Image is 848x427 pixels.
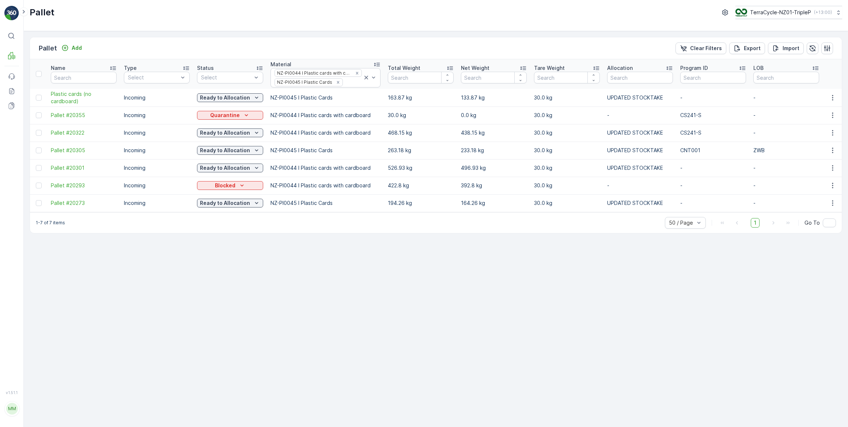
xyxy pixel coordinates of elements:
p: Ready to Allocation [200,164,250,172]
span: v 1.51.1 [4,390,19,395]
p: LOB [753,64,764,72]
button: Export [729,42,765,54]
p: NZ-PI0045 I Plastic Cards [270,94,381,101]
p: Incoming [124,147,190,154]
p: UPDATED STOCKTAKE [607,129,673,136]
a: Pallet #20322 [51,129,117,136]
button: Ready to Allocation [197,146,263,155]
div: Remove NZ-PI0045 I Plastic Cards [334,79,342,85]
p: 133.87 kg [461,94,527,101]
button: Import [768,42,804,54]
p: - [753,164,819,172]
p: - [753,129,819,136]
div: Toggle Row Selected [36,95,42,101]
p: Blocked [215,182,235,189]
input: Search [388,72,454,83]
p: 263.18 kg [388,147,454,154]
p: Incoming [124,112,190,119]
p: UPDATED STOCKTAKE [607,164,673,172]
div: NZ-PI0044 I Plastic cards with cardboard [275,70,352,76]
a: Pallet #20301 [51,164,117,172]
a: Pallet #20305 [51,147,117,154]
a: Plastic cards (no cardboard) [51,90,117,105]
p: 163.87 kg [388,94,454,101]
button: MM [4,396,19,421]
div: MM [6,403,18,415]
a: Pallet #20273 [51,199,117,207]
div: NZ-PI0045 I Plastic Cards [275,79,333,86]
input: Search [534,72,600,83]
span: Pallet #20355 [51,112,117,119]
p: NZ-PI0044 I Plastic cards with cardboard [270,112,381,119]
p: - [753,182,819,189]
p: - [753,94,819,101]
p: 233.18 kg [461,147,527,154]
p: 438.15 kg [461,129,527,136]
p: ZWB [753,147,819,154]
p: NZ-PI0044 I Plastic cards with cardboard [270,164,381,172]
span: Go To [805,219,820,226]
input: Search [753,72,819,83]
p: Pallet [39,43,57,53]
p: NZ-PI0045 I Plastic Cards [270,147,381,154]
p: Status [197,64,214,72]
p: - [680,182,746,189]
div: Toggle Row Selected [36,112,42,118]
td: - [603,106,677,124]
button: Blocked [197,181,263,190]
p: Select [128,74,178,81]
p: Select [201,74,252,81]
p: Ready to Allocation [200,147,250,154]
input: Search [51,72,117,83]
p: UPDATED STOCKTAKE [607,94,673,101]
p: 496.93 kg [461,164,527,172]
p: 30.0 kg [534,199,600,207]
p: Allocation [607,64,633,72]
p: 30.0 kg [534,164,600,172]
p: Clear Filters [690,45,722,52]
p: 30.0 kg [534,129,600,136]
button: Clear Filters [675,42,726,54]
input: Search [607,72,673,83]
p: UPDATED STOCKTAKE [607,147,673,154]
p: - [753,112,819,119]
p: CS241-S [680,129,746,136]
p: 526.93 kg [388,164,454,172]
p: Name [51,64,65,72]
p: 0.0 kg [461,112,527,119]
img: TC_7kpGtVS.png [735,8,747,16]
p: NZ-PI0045 I Plastic Cards [270,199,381,207]
p: Incoming [124,164,190,172]
span: 1 [751,218,760,228]
p: - [680,164,746,172]
p: Net Weight [461,64,489,72]
span: Pallet #20293 [51,182,117,189]
p: Tare Weight [534,64,565,72]
p: - [680,94,746,101]
p: Export [744,45,761,52]
p: Import [783,45,799,52]
p: 1-7 of 7 items [36,220,65,226]
button: Add [58,44,85,52]
img: logo [4,6,19,20]
input: Search [461,72,527,83]
p: CNT001 [680,147,746,154]
button: Quarantine [197,111,263,120]
p: Total Weight [388,64,420,72]
button: Ready to Allocation [197,93,263,102]
p: 30.0 kg [388,112,454,119]
p: Ready to Allocation [200,94,250,101]
p: Quarantine [210,112,240,119]
p: TerraCycle-NZ01-TripleP [750,9,811,16]
p: 30.0 kg [534,147,600,154]
div: Toggle Row Selected [36,147,42,153]
p: Ready to Allocation [200,199,250,207]
p: Incoming [124,129,190,136]
button: TerraCycle-NZ01-TripleP(+13:00) [735,6,842,19]
p: Incoming [124,94,190,101]
p: Ready to Allocation [200,129,250,136]
p: 30.0 kg [534,182,600,189]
